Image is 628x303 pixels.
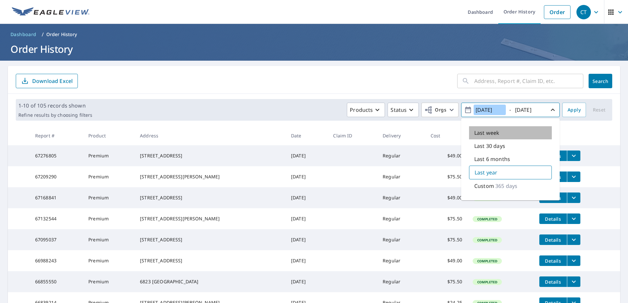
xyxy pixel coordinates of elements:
[286,208,328,229] td: [DATE]
[83,126,135,145] th: Product
[567,255,580,266] button: filesDropdownBtn-66988243
[568,106,581,114] span: Apply
[140,215,280,222] div: [STREET_ADDRESS][PERSON_NAME]
[8,29,620,40] nav: breadcrumb
[567,276,580,287] button: filesDropdownBtn-66855550
[388,103,419,117] button: Status
[377,145,425,166] td: Regular
[425,166,467,187] td: $75.50
[30,250,83,271] td: 66988243
[469,179,552,192] div: Custom365 days
[474,105,506,115] input: yyyy/mm/dd
[16,74,78,88] button: Download Excel
[539,213,567,224] button: detailsBtn-67132544
[425,250,467,271] td: $49.00
[140,152,280,159] div: [STREET_ADDRESS]
[30,271,83,292] td: 66855550
[350,106,373,114] p: Products
[18,102,92,110] p: 1-10 of 105 records shown
[475,169,497,176] p: Last year
[83,229,135,250] td: Premium
[474,72,583,90] input: Address, Report #, Claim ID, etc.
[567,192,580,203] button: filesDropdownBtn-67168841
[469,152,552,166] div: Last 6 months
[576,5,591,19] div: CT
[30,187,83,208] td: 67168841
[140,278,280,285] div: 6823 [GEOGRAPHIC_DATA]
[421,103,459,117] button: Orgs
[42,30,44,38] li: /
[474,142,505,150] p: Last 30 days
[83,208,135,229] td: Premium
[30,208,83,229] td: 67132544
[474,129,499,137] p: Last week
[286,126,328,145] th: Date
[473,217,501,221] span: Completed
[8,42,620,56] h1: Order History
[425,187,467,208] td: $49.00
[377,250,425,271] td: Regular
[425,126,467,145] th: Cost
[286,271,328,292] td: [DATE]
[286,229,328,250] td: [DATE]
[140,257,280,264] div: [STREET_ADDRESS]
[543,279,563,285] span: Details
[425,208,467,229] td: $75.50
[140,173,280,180] div: [STREET_ADDRESS][PERSON_NAME]
[425,271,467,292] td: $75.50
[469,139,552,152] div: Last 30 days
[543,237,563,243] span: Details
[425,145,467,166] td: $49.00
[30,145,83,166] td: 67276805
[562,103,586,117] button: Apply
[425,229,467,250] td: $75.50
[30,229,83,250] td: 67095037
[32,77,73,85] p: Download Excel
[473,259,501,263] span: Completed
[391,106,407,114] p: Status
[567,234,580,245] button: filesDropdownBtn-67095037
[83,145,135,166] td: Premium
[377,126,425,145] th: Delivery
[377,166,425,187] td: Regular
[286,250,328,271] td: [DATE]
[424,106,446,114] span: Orgs
[140,236,280,243] div: [STREET_ADDRESS]
[347,103,385,117] button: Products
[461,103,560,117] button: -
[286,145,328,166] td: [DATE]
[83,166,135,187] td: Premium
[474,182,494,190] p: Custom
[83,271,135,292] td: Premium
[474,155,510,163] p: Last 6 months
[83,250,135,271] td: Premium
[286,187,328,208] td: [DATE]
[30,166,83,187] td: 67209290
[11,31,36,38] span: Dashboard
[473,280,501,284] span: Completed
[469,126,552,139] div: Last week
[589,74,612,88] button: Search
[12,7,89,17] img: EV Logo
[469,166,552,179] div: Last year
[539,276,567,287] button: detailsBtn-66855550
[377,271,425,292] td: Regular
[464,104,557,116] span: -
[539,234,567,245] button: detailsBtn-67095037
[286,166,328,187] td: [DATE]
[513,105,545,115] input: yyyy/mm/dd
[140,194,280,201] div: [STREET_ADDRESS]
[18,112,92,118] p: Refine results by choosing filters
[543,258,563,264] span: Details
[377,187,425,208] td: Regular
[539,255,567,266] button: detailsBtn-66988243
[135,126,286,145] th: Address
[567,213,580,224] button: filesDropdownBtn-67132544
[377,229,425,250] td: Regular
[495,182,517,190] p: 365 days
[328,126,377,145] th: Claim ID
[594,78,607,84] span: Search
[83,187,135,208] td: Premium
[567,172,580,182] button: filesDropdownBtn-67209290
[473,238,501,242] span: Completed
